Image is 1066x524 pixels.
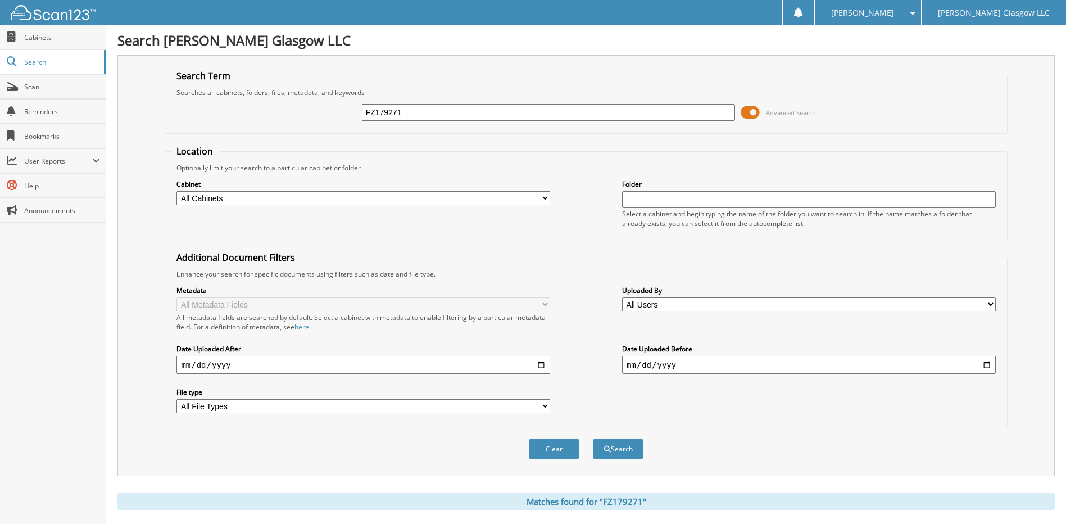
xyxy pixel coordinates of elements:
[766,109,816,117] span: Advanced Search
[117,493,1055,510] div: Matches found for "FZ179271"
[622,209,996,228] div: Select a cabinet and begin typing the name of the folder you want to search in. If the name match...
[622,179,996,189] label: Folder
[176,356,550,374] input: start
[529,439,579,459] button: Clear
[622,344,996,354] label: Date Uploaded Before
[171,251,301,264] legend: Additional Document Filters
[24,206,100,215] span: Announcements
[117,31,1055,49] h1: Search [PERSON_NAME] Glasgow LLC
[831,10,894,16] span: [PERSON_NAME]
[176,387,550,397] label: File type
[24,181,100,191] span: Help
[24,107,100,116] span: Reminders
[622,286,996,295] label: Uploaded By
[593,439,643,459] button: Search
[171,269,1001,279] div: Enhance your search for specific documents using filters such as date and file type.
[171,163,1001,173] div: Optionally limit your search to a particular cabinet or folder
[24,132,100,141] span: Bookmarks
[24,156,92,166] span: User Reports
[294,322,309,332] a: here
[176,286,550,295] label: Metadata
[938,10,1050,16] span: [PERSON_NAME] Glasgow LLC
[171,70,236,82] legend: Search Term
[171,145,219,157] legend: Location
[176,344,550,354] label: Date Uploaded After
[24,57,98,67] span: Search
[24,82,100,92] span: Scan
[176,179,550,189] label: Cabinet
[176,313,550,332] div: All metadata fields are searched by default. Select a cabinet with metadata to enable filtering b...
[11,5,96,20] img: scan123-logo-white.svg
[171,88,1001,97] div: Searches all cabinets, folders, files, metadata, and keywords
[24,33,100,42] span: Cabinets
[622,356,996,374] input: end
